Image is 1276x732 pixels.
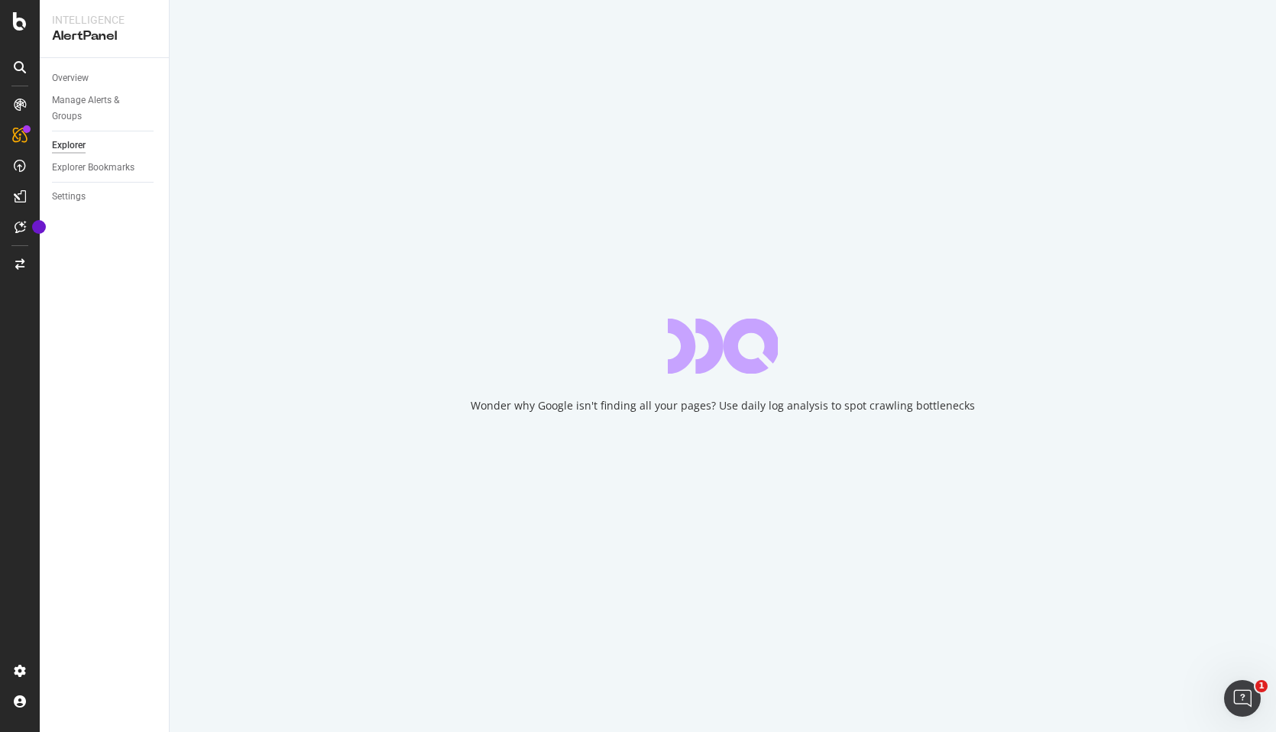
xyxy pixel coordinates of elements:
div: Wonder why Google isn't finding all your pages? Use daily log analysis to spot crawling bottlenecks [471,398,975,413]
a: Explorer Bookmarks [52,160,158,176]
div: Explorer Bookmarks [52,160,134,176]
div: AlertPanel [52,28,157,45]
div: Manage Alerts & Groups [52,92,144,125]
div: Intelligence [52,12,157,28]
div: Tooltip anchor [32,220,46,234]
a: Manage Alerts & Groups [52,92,158,125]
a: Settings [52,189,158,205]
div: Explorer [52,138,86,154]
div: Settings [52,189,86,205]
div: Overview [52,70,89,86]
div: animation [668,319,778,374]
iframe: Intercom live chat [1224,680,1261,717]
a: Overview [52,70,158,86]
a: Explorer [52,138,158,154]
span: 1 [1255,680,1268,692]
